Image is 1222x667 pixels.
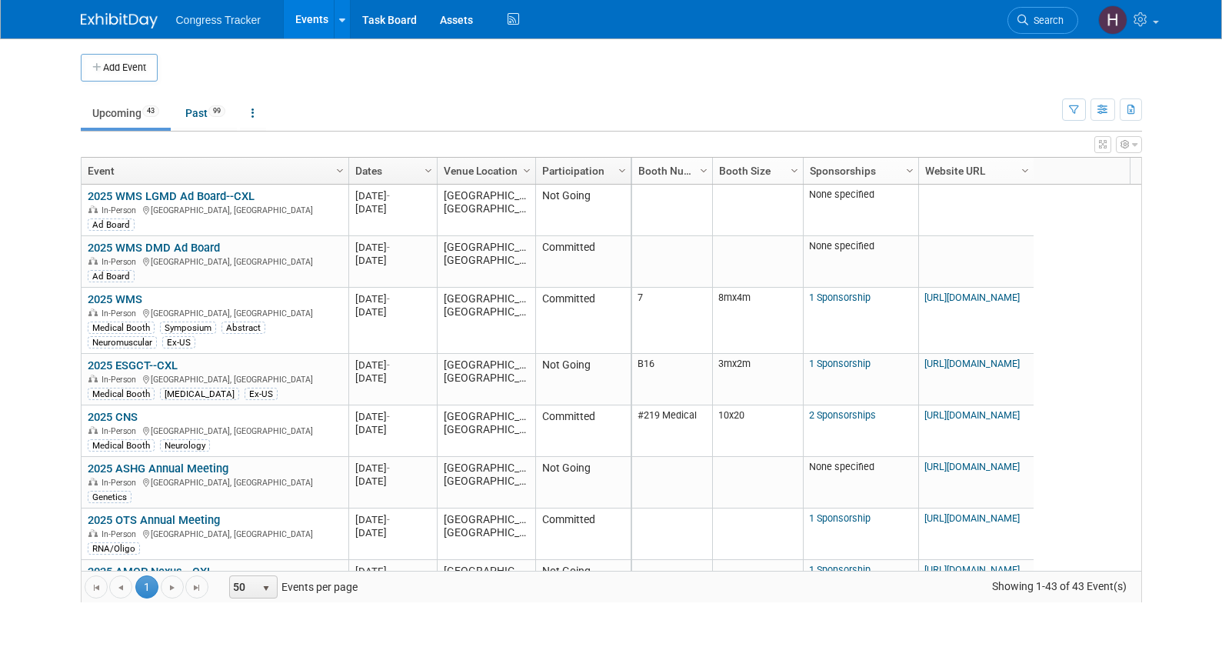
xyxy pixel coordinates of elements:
div: [DATE] [355,526,430,539]
img: In-Person Event [88,205,98,213]
a: [URL][DOMAIN_NAME] [924,564,1020,575]
a: Participation [542,158,621,184]
td: Committed [535,288,631,354]
span: Showing 1-43 of 43 Event(s) [977,575,1140,597]
a: 2025 ASHG Annual Meeting [88,462,228,475]
a: 2 Sponsorships [809,409,876,421]
td: [GEOGRAPHIC_DATA][US_STATE], [GEOGRAPHIC_DATA] [437,560,535,622]
td: [GEOGRAPHIC_DATA], [GEOGRAPHIC_DATA] [437,405,535,457]
span: Column Settings [698,165,710,177]
span: Column Settings [616,165,628,177]
div: Ad Board [88,270,135,282]
td: B16 [632,354,712,405]
td: [GEOGRAPHIC_DATA], [GEOGRAPHIC_DATA] [437,288,535,354]
a: 2025 CNS [88,410,138,424]
span: 43 [142,105,159,117]
a: [URL][DOMAIN_NAME] [924,358,1020,369]
a: [URL][DOMAIN_NAME] [924,461,1020,472]
div: Ex-US [162,336,195,349]
div: [DATE] [355,305,430,318]
span: 1 [135,575,158,599]
div: [GEOGRAPHIC_DATA], [GEOGRAPHIC_DATA] [88,255,341,268]
span: - [387,359,390,371]
button: Add Event [81,54,158,82]
a: 2025 AMCP Nexus - CXL [88,565,213,579]
span: - [387,411,390,422]
div: [GEOGRAPHIC_DATA], [GEOGRAPHIC_DATA] [88,424,341,437]
a: Column Settings [614,158,631,181]
img: In-Person Event [88,529,98,537]
td: Committed [535,405,631,457]
a: Booth Size [719,158,793,184]
div: [DATE] [355,359,430,372]
div: Abstract [221,322,265,334]
span: 50 [230,576,256,598]
td: #219 Medical [632,405,712,457]
a: Website URL [925,158,1024,184]
span: - [387,565,390,577]
td: 10x20 [712,405,803,457]
a: Go to the last page [185,575,208,599]
div: [GEOGRAPHIC_DATA], [GEOGRAPHIC_DATA] [88,203,341,216]
a: Booth Number [638,158,702,184]
a: Dates [355,158,427,184]
span: - [387,462,390,474]
a: 2025 ESGCT--CXL [88,359,178,372]
div: Genetics [88,491,132,503]
td: Committed [535,509,631,560]
div: [DATE] [355,410,430,423]
span: Column Settings [422,165,435,177]
div: [DATE] [355,292,430,305]
div: [GEOGRAPHIC_DATA], [GEOGRAPHIC_DATA] [88,475,341,489]
span: In-Person [102,375,141,385]
span: In-Person [102,308,141,318]
a: Go to the first page [85,575,108,599]
a: Column Settings [331,158,348,181]
a: Column Settings [420,158,437,181]
img: ExhibitDay [81,13,158,28]
td: [GEOGRAPHIC_DATA], [GEOGRAPHIC_DATA] [437,509,535,560]
td: 3mx2m [712,354,803,405]
span: In-Person [102,426,141,436]
a: 2025 WMS DMD Ad Board [88,241,220,255]
a: 2025 OTS Annual Meeting [88,513,220,527]
td: Committed [535,236,631,288]
img: In-Person Event [88,257,98,265]
span: Go to the next page [166,582,178,594]
div: [DATE] [355,475,430,488]
span: - [387,190,390,202]
span: None specified [809,188,874,200]
div: [DATE] [355,565,430,578]
a: Go to the previous page [109,575,132,599]
div: Ad Board [88,218,135,231]
a: Event [88,158,338,184]
a: 1 Sponsorship [809,358,871,369]
td: [GEOGRAPHIC_DATA], [GEOGRAPHIC_DATA] [437,354,535,405]
span: None specified [809,461,874,472]
a: Column Settings [901,158,918,181]
span: Column Settings [1019,165,1031,177]
a: 2025 WMS LGMD Ad Board--CXL [88,189,255,203]
a: Column Settings [695,158,712,181]
a: [URL][DOMAIN_NAME] [924,409,1020,421]
span: Events per page [209,575,373,599]
td: [GEOGRAPHIC_DATA], [GEOGRAPHIC_DATA] [437,236,535,288]
div: Medical Booth [88,322,155,334]
span: In-Person [102,529,141,539]
a: Past99 [174,98,237,128]
div: Medical Booth [88,439,155,452]
div: [GEOGRAPHIC_DATA], [GEOGRAPHIC_DATA] [88,372,341,385]
span: None specified [809,240,874,252]
div: [DATE] [355,513,430,526]
span: Search [1028,15,1064,26]
div: [DATE] [355,462,430,475]
td: 7 [632,288,712,354]
a: 2025 WMS [88,292,142,306]
img: In-Person Event [88,375,98,382]
img: In-Person Event [88,426,98,434]
div: [DATE] [355,372,430,385]
div: RNA/Oligo [88,542,140,555]
div: Symposium [160,322,216,334]
a: Venue Location [444,158,525,184]
span: Go to the first page [90,582,102,594]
